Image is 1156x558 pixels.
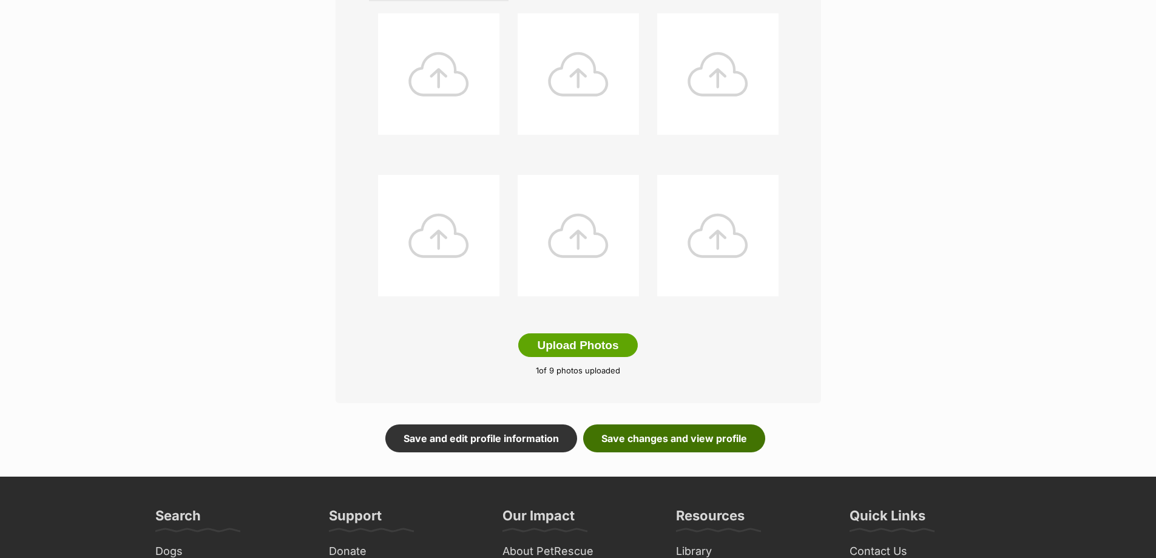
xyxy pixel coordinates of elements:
[676,507,745,531] h3: Resources
[502,507,575,531] h3: Our Impact
[583,424,765,452] a: Save changes and view profile
[385,424,577,452] a: Save and edit profile information
[155,507,201,531] h3: Search
[518,333,637,358] button: Upload Photos
[354,365,803,377] p: of 9 photos uploaded
[536,366,539,375] span: 1
[329,507,382,531] h3: Support
[850,507,925,531] h3: Quick Links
